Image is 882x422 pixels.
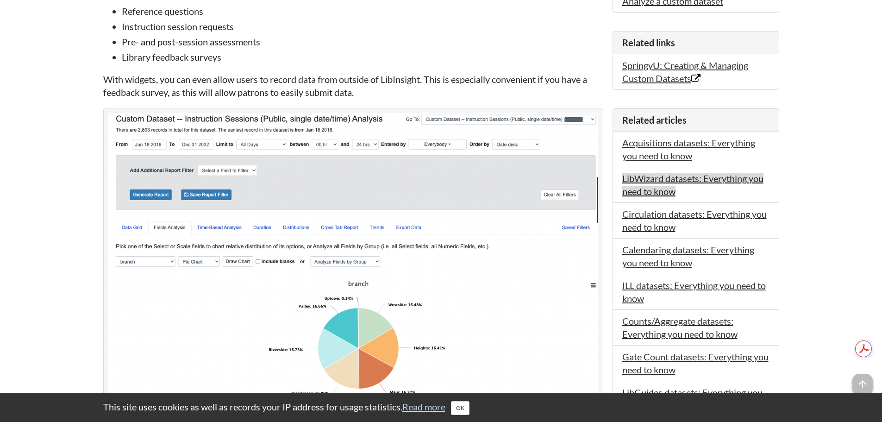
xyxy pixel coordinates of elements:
[622,137,755,161] a: Acquisitions datasets: Everything you need to know
[622,351,769,375] a: Gate Count datasets: Everything you need to know
[402,401,445,412] a: Read more
[852,375,873,386] a: arrow_upward
[622,208,767,233] a: Circulation datasets: Everything you need to know
[622,387,763,411] a: LibGuides datasets: Everything you need to know
[622,173,763,197] a: LibWizard datasets: Everything you need to know
[622,280,766,304] a: ILL datasets: Everything you need to know
[622,114,687,126] span: Related articles
[622,37,675,48] span: Related links
[622,315,738,340] a: Counts/Aggregate datasets: Everything you need to know
[108,113,598,416] img: Example of a custom dataset's field analysis
[94,400,788,415] div: This site uses cookies as well as records your IP address for usage statistics.
[122,50,603,63] li: Library feedback surveys
[622,244,754,268] a: Calendaring datasets: Everything you need to know
[122,35,603,48] li: Pre- and post-session assessments
[122,5,603,18] li: Reference questions
[451,401,469,415] button: Close
[122,20,603,33] li: Instruction session requests
[622,60,748,84] a: SpringyU: Creating & Managing Custom Datasets
[103,73,603,99] p: With widgets, you can even allow users to record data from outside of LibInsight. This is especia...
[852,374,873,394] span: arrow_upward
